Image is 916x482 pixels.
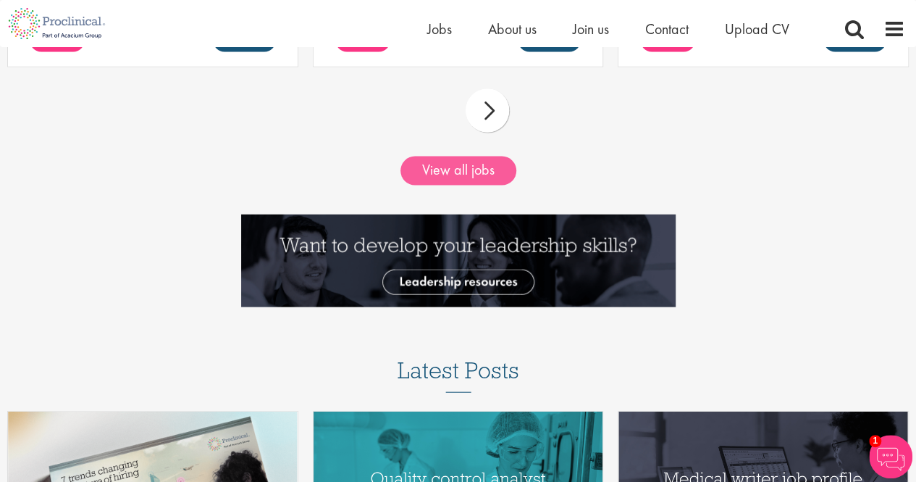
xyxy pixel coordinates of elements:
h3: Latest Posts [398,358,519,393]
a: Contact [645,20,689,38]
a: Jobs [427,20,452,38]
img: Chatbot [869,435,912,478]
a: Upload CV [725,20,789,38]
img: Want to develop your leadership skills? See our Leadership Resources [241,215,676,307]
a: View all jobs [400,157,516,186]
a: Join us [573,20,609,38]
div: next [466,89,509,133]
a: Want to develop your leadership skills? See our Leadership Resources [241,252,676,267]
a: About us [488,20,537,38]
span: 1 [869,435,881,447]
